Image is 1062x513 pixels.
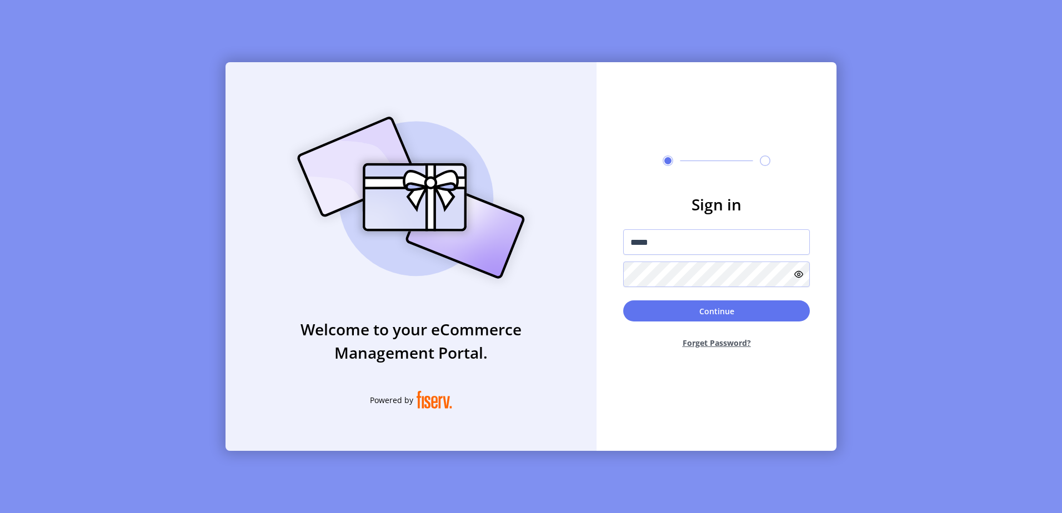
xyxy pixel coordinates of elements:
[370,394,413,406] span: Powered by
[226,318,597,364] h3: Welcome to your eCommerce Management Portal.
[623,193,810,216] h3: Sign in
[623,328,810,358] button: Forget Password?
[623,300,810,321] button: Continue
[280,104,542,291] img: card_Illustration.svg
